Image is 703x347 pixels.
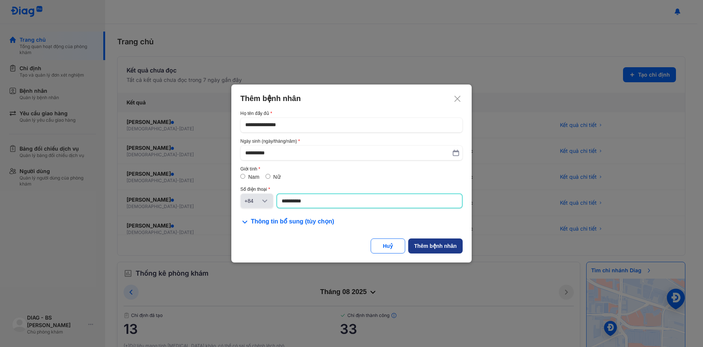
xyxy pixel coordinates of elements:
div: Số điện thoại [240,187,463,192]
div: Thêm bệnh nhân [414,242,457,250]
div: Thêm bệnh nhân [240,94,463,103]
div: +84 [244,197,260,205]
label: Nam [248,174,259,180]
button: Huỷ [371,238,405,253]
div: Họ tên đầy đủ [240,111,463,116]
div: Giới tính [240,166,463,172]
span: Thông tin bổ sung (tùy chọn) [251,217,334,226]
div: Ngày sinh (ngày/tháng/năm) [240,139,463,144]
button: Thêm bệnh nhân [408,238,463,253]
label: Nữ [273,174,281,180]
